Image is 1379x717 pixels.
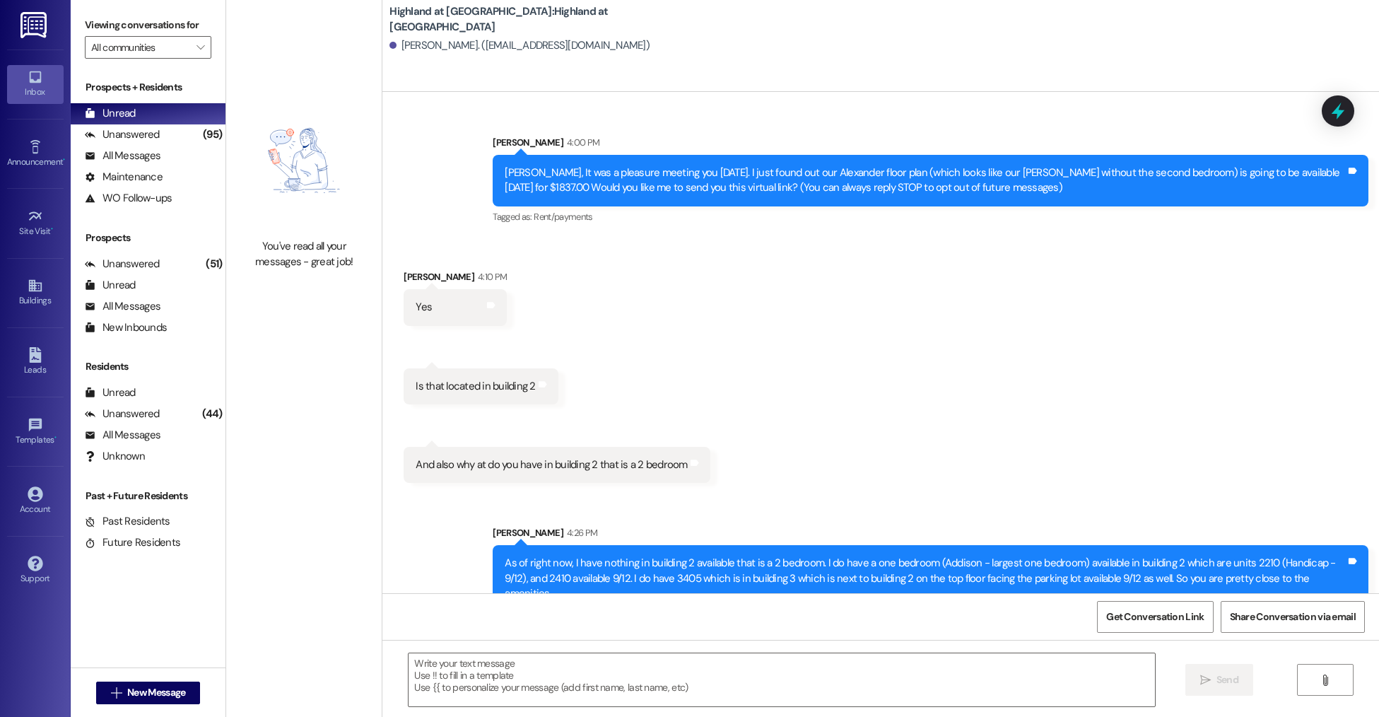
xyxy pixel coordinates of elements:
[71,231,225,245] div: Prospects
[85,14,211,36] label: Viewing conversations for
[493,525,1368,545] div: [PERSON_NAME]
[111,687,122,699] i: 
[7,482,64,520] a: Account
[1320,675,1330,686] i: 
[389,38,650,53] div: [PERSON_NAME]. ([EMAIL_ADDRESS][DOMAIN_NAME])
[202,253,225,275] div: (51)
[1097,601,1213,633] button: Get Conversation Link
[85,191,172,206] div: WO Follow-ups
[242,89,366,233] img: empty-state
[71,489,225,503] div: Past + Future Residents
[505,165,1346,196] div: [PERSON_NAME], It was a pleasure meeting you [DATE]. I just found out our Alexander floor plan (w...
[51,224,53,234] span: •
[199,124,225,146] div: (95)
[85,299,160,314] div: All Messages
[474,269,507,284] div: 4:10 PM
[96,682,201,704] button: New Message
[1230,610,1356,624] span: Share Conversation via email
[85,320,167,335] div: New Inbounds
[493,206,1368,227] div: Tagged as:
[20,12,49,38] img: ResiDesk Logo
[85,127,160,142] div: Unanswered
[85,170,163,185] div: Maintenance
[404,269,507,289] div: [PERSON_NAME]
[505,556,1346,601] div: As of right now, I have nothing in building 2 available that is a 2 bedroom. I do have a one bedr...
[534,211,593,223] span: Rent/payments
[85,428,160,443] div: All Messages
[7,343,64,381] a: Leads
[242,239,366,269] div: You've read all your messages - great job!
[85,449,145,464] div: Unknown
[563,525,597,540] div: 4:26 PM
[85,514,170,529] div: Past Residents
[1216,672,1238,687] span: Send
[416,457,687,472] div: And also why at do you have in building 2 that is a 2 bedroom
[85,148,160,163] div: All Messages
[1106,610,1204,624] span: Get Conversation Link
[416,300,432,315] div: Yes
[85,278,136,293] div: Unread
[71,80,225,95] div: Prospects + Residents
[493,135,1368,155] div: [PERSON_NAME]
[7,552,64,590] a: Support
[54,433,57,443] span: •
[85,106,136,121] div: Unread
[63,155,65,165] span: •
[85,385,136,400] div: Unread
[1221,601,1365,633] button: Share Conversation via email
[7,413,64,451] a: Templates •
[7,65,64,103] a: Inbox
[85,257,160,272] div: Unanswered
[85,535,180,550] div: Future Residents
[85,407,160,421] div: Unanswered
[199,403,225,425] div: (44)
[1200,675,1211,686] i: 
[71,359,225,374] div: Residents
[7,274,64,312] a: Buildings
[389,4,672,35] b: Highland at [GEOGRAPHIC_DATA]: Highland at [GEOGRAPHIC_DATA]
[127,685,185,700] span: New Message
[91,36,189,59] input: All communities
[196,42,204,53] i: 
[7,204,64,243] a: Site Visit •
[563,135,599,150] div: 4:00 PM
[1185,664,1254,696] button: Send
[416,379,535,394] div: Is that located in building 2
